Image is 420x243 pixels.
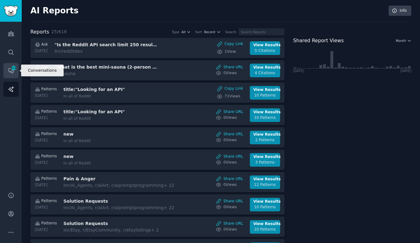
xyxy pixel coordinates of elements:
h3: new [63,131,168,137]
div: 5 Citations [253,48,276,54]
a: Patterns[DATE]title:"Looking for an API"In all of RedditShare URL0ViewsView Results10 Patterns [30,105,284,125]
h3: "Is the Reddit API search limit 250 results or 1000, and why does it sometimes return less than t... [55,42,159,48]
span: Patterns [41,221,57,226]
a: Share URL [216,154,243,160]
div: View Results [253,221,276,227]
h3: "What is the best mini-sauna (2-person outdoor)" [55,64,159,70]
div: Search [225,30,236,34]
a: Share URL [216,221,243,227]
div: In all of Reddit [63,94,168,99]
a: View Results5 Citations [250,41,280,55]
a: 0Views [216,137,243,143]
div: 2 Patterns [253,137,276,143]
div: In all of Reddit [63,116,168,122]
h2: Shared Report Views [293,37,344,45]
div: View Results [253,43,276,48]
a: 0Views [216,70,243,76]
a: Patterns[DATE]newIn all of RedditShare URL0ViewsView Results2 Patterns [30,127,284,147]
a: View Results4 Citations [250,64,280,77]
div: Type [172,30,179,34]
span: Patterns [41,109,57,115]
button: Month [396,38,411,43]
div: Sort [195,30,202,34]
a: Share URL [216,109,243,115]
a: 0Views [216,182,243,188]
a: View Results10 Patterns [250,86,280,100]
button: Copy Link [217,86,243,92]
div: 10 Patterns [253,115,276,121]
span: Patterns [41,131,57,137]
button: All [181,30,191,34]
div: [DATE] [35,205,57,210]
div: [DATE] [35,160,57,166]
a: Patterns[DATE]title:"Looking for an API"In all of RedditCopy Link71ViewsView Results10 Patterns [30,83,284,103]
span: Patterns [41,87,57,92]
a: Ask[DATE]"Is the Reddit API search limit 250 results or 1000, and why does it sometimes return le... [30,38,284,58]
div: [DATE] [35,48,48,54]
div: View Results [253,199,276,205]
span: Patterns [41,198,57,204]
div: 12 Patterns [253,182,276,188]
div: 10 Patterns [253,93,276,98]
div: View Results [253,110,276,115]
a: Share URL [216,199,243,204]
div: In r/Etsy, r/EtsyCommunity, r/etsylistings + 2 [63,227,168,233]
div: [DATE] [35,71,48,76]
a: 0Views [216,227,243,232]
a: Patterns[DATE]newIn all of RedditShare URL0ViewsView Results3 Patterns [30,150,284,170]
div: 10 Patterns [253,205,276,210]
div: In r/redditdev [55,48,159,55]
h3: Solution Requests [63,220,168,227]
a: Patterns[DATE]Solution RequestsInr/Etsy, r/EtsyCommunity, r/etsylistings+ 2Share URL0ViewsView Re... [30,217,284,237]
a: 0Views [216,160,243,165]
a: 0Views [216,115,243,121]
div: View Results [253,154,276,160]
div: In all of Reddit [63,161,168,166]
a: View Results2 Patterns [250,131,280,144]
h3: new [63,153,168,160]
a: View Results10 Patterns [250,220,280,234]
h3: title:"Looking for an API" [63,109,168,115]
div: View Results [253,65,276,70]
div: [DATE] [35,227,57,233]
div: [DATE] [35,138,57,143]
div: In all of Reddit [63,138,168,144]
span: Patterns [41,154,57,159]
h2: AI Reports [30,6,78,16]
span: 331 [11,66,16,70]
div: [DATE] [35,93,57,99]
span: 25 / 619 [51,29,66,34]
img: GummySearch logo [4,6,18,16]
span: Ask [41,64,48,70]
a: View Results10 Patterns [250,198,280,211]
span: Recent [204,30,215,34]
a: View Results3 Patterns [250,153,280,167]
div: In r/Sauna [55,70,159,77]
div: In r/AI_Agents, r/aiArt, r/aipromptprogramming + 22 [63,205,174,211]
h3: Solution Requests [63,198,168,205]
a: 0Views [216,205,243,210]
button: Copy Link [217,41,243,47]
a: Patterns[DATE]Pain & AngerInr/AI_Agents, r/aiArt, r/aipromptprogramming+ 22Share URL0ViewsView Re... [30,172,284,192]
span: All [181,30,185,34]
div: View Results [253,87,276,93]
div: [DATE] [400,69,411,73]
div: View Results [253,177,276,182]
a: Ask[DATE]"What is the best mini-sauna (2-person outdoor)"Inr/SaunaShare URL0ViewsView Results4 Ci... [30,60,284,80]
a: Patterns[DATE]Solution RequestsInr/AI_Agents, r/aiArt, r/aipromptprogramming+ 22Share URL0ViewsVi... [30,194,284,214]
a: Share URL [216,176,243,182]
div: [DATE] [293,69,304,73]
a: Share URL [216,65,243,70]
div: In r/AI_Agents, r/aiArt, r/aipromptprogramming + 22 [63,182,174,189]
h3: title:"Looking for an API" [63,86,168,93]
div: 10 Patterns [253,227,276,232]
div: 4 Citations [253,70,276,76]
input: Search Reports [239,28,284,35]
div: [DATE] [35,115,57,121]
span: Ask [41,42,48,47]
div: 3 Patterns [253,160,276,165]
div: View Results [253,132,276,137]
a: 71Views [217,94,243,99]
